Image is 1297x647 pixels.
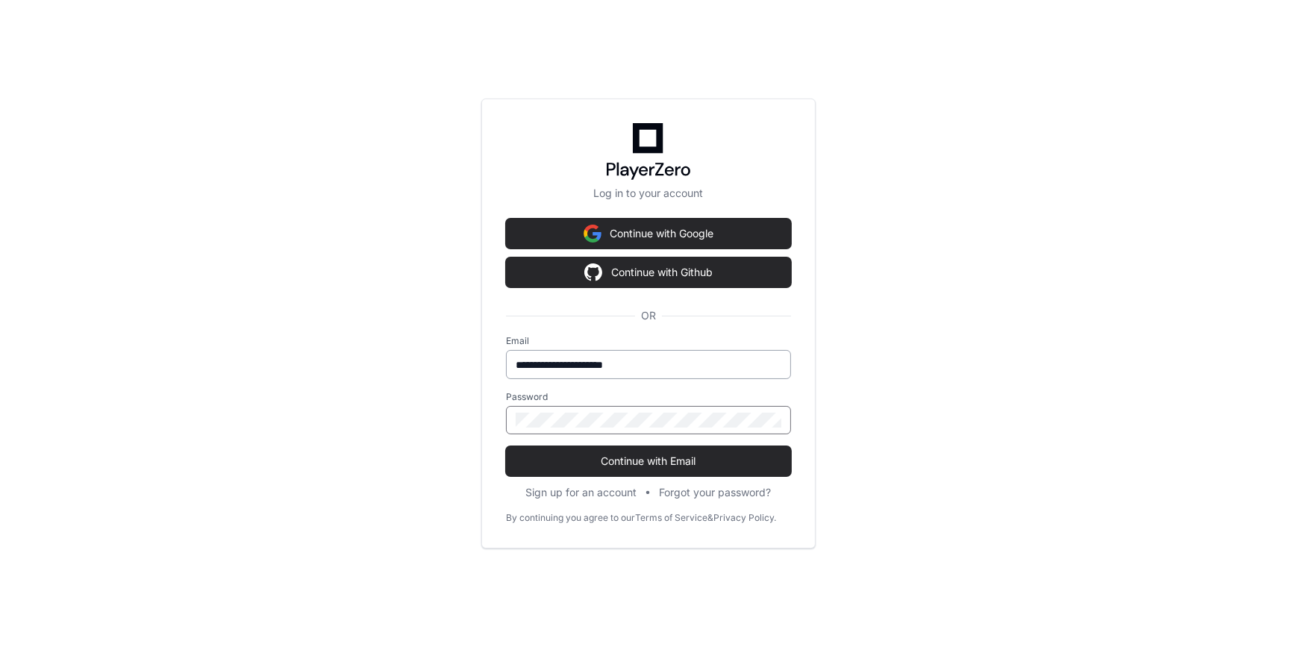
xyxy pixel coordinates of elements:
[635,308,662,323] span: OR
[506,186,791,201] p: Log in to your account
[707,512,713,524] div: &
[506,512,635,524] div: By continuing you agree to our
[584,219,601,249] img: Sign in with google
[635,512,707,524] a: Terms of Service
[506,446,791,476] button: Continue with Email
[713,512,776,524] a: Privacy Policy.
[506,454,791,469] span: Continue with Email
[584,257,602,287] img: Sign in with google
[506,257,791,287] button: Continue with Github
[526,485,637,500] button: Sign up for an account
[660,485,772,500] button: Forgot your password?
[506,391,791,403] label: Password
[506,219,791,249] button: Continue with Google
[506,335,791,347] label: Email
